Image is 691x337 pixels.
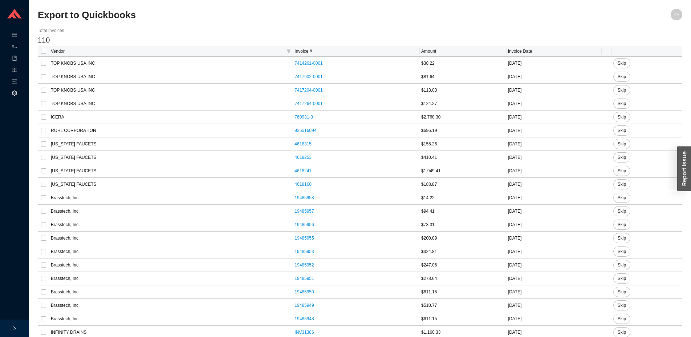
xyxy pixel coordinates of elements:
[613,179,630,189] button: Skip
[49,258,293,272] td: Brasstech, Inc.
[507,57,602,70] td: [DATE]
[293,46,420,57] th: Invoice #
[420,178,507,191] td: $188.87
[294,182,312,187] a: 4618160
[507,151,602,164] td: [DATE]
[294,330,314,335] a: INV31386
[613,193,630,203] button: Skip
[613,139,630,149] button: Skip
[618,140,626,148] span: Skip
[420,46,507,57] th: Amount
[49,70,293,84] td: TOP KNOBS USA,INC
[49,137,293,151] td: [US_STATE] FAUCETS
[613,58,630,68] button: Skip
[420,272,507,285] td: $278.64
[420,258,507,272] td: $247.06
[49,299,293,312] td: Brasstech, Inc.
[618,127,626,134] span: Skip
[613,125,630,136] button: Skip
[507,245,602,258] td: [DATE]
[294,222,314,227] a: 19485956
[51,48,284,55] span: Vendor
[613,314,630,324] button: Skip
[613,85,630,95] button: Skip
[49,111,293,124] td: ICERA
[294,195,314,200] a: 19485958
[420,245,507,258] td: $324.81
[49,285,293,299] td: Brasstech, Inc.
[507,285,602,299] td: [DATE]
[613,287,630,297] button: Skip
[420,111,507,124] td: $2,768.30
[420,218,507,232] td: $73.31
[507,84,602,97] td: [DATE]
[618,208,626,215] span: Skip
[613,112,630,122] button: Skip
[12,76,17,88] span: fund
[507,97,602,111] td: [DATE]
[618,248,626,255] span: Skip
[507,70,602,84] td: [DATE]
[507,299,602,312] td: [DATE]
[49,151,293,164] td: [US_STATE] FAUCETS
[613,166,630,176] button: Skip
[38,27,682,34] div: Total Invoices
[420,299,507,312] td: $510.77
[294,141,312,147] a: 4618315
[294,88,322,93] a: 7417204-0001
[49,178,293,191] td: [US_STATE] FAUCETS
[12,30,17,41] span: credit-card
[618,167,626,174] span: Skip
[420,164,507,178] td: $1,949.41
[618,60,626,67] span: Skip
[674,9,679,20] span: ZE
[507,272,602,285] td: [DATE]
[49,164,293,178] td: [US_STATE] FAUCETS
[507,218,602,232] td: [DATE]
[618,261,626,269] span: Skip
[294,168,312,173] a: 4618241
[420,285,507,299] td: $611.15
[618,87,626,94] span: Skip
[12,53,17,65] span: book
[294,303,314,308] a: 19485949
[507,164,602,178] td: [DATE]
[618,194,626,201] span: Skip
[618,100,626,107] span: Skip
[49,245,293,258] td: Brasstech, Inc.
[618,329,626,336] span: Skip
[294,249,314,254] a: 19485953
[613,72,630,82] button: Skip
[613,152,630,163] button: Skip
[618,154,626,161] span: Skip
[49,191,293,205] td: Brasstech, Inc.
[49,97,293,111] td: TOP KNOBS USA,INC
[294,209,314,214] a: 19485957
[49,57,293,70] td: TOP KNOBS USA,INC
[618,234,626,242] span: Skip
[420,205,507,218] td: $94.41
[618,315,626,322] span: Skip
[507,232,602,245] td: [DATE]
[613,260,630,270] button: Skip
[294,128,316,133] a: 935516094
[420,70,507,84] td: $81.64
[294,289,314,294] a: 19485950
[618,73,626,80] span: Skip
[507,258,602,272] td: [DATE]
[49,84,293,97] td: TOP KNOBS USA,INC
[420,137,507,151] td: $155.26
[507,178,602,191] td: [DATE]
[618,221,626,228] span: Skip
[12,65,17,76] span: read
[294,61,322,66] a: 7414261-0001
[420,191,507,205] td: $14.22
[613,99,630,109] button: Skip
[613,273,630,284] button: Skip
[613,246,630,257] button: Skip
[294,276,314,281] a: 19485951
[38,9,521,21] h2: Export to Quickbooks
[507,205,602,218] td: [DATE]
[618,302,626,309] span: Skip
[49,218,293,232] td: Brasstech, Inc.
